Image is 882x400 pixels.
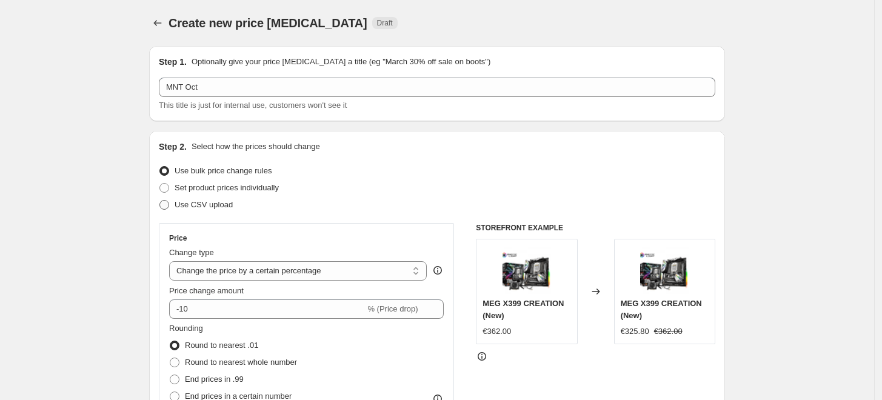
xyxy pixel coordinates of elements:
[159,78,715,97] input: 30% off holiday sale
[169,286,244,295] span: Price change amount
[192,56,490,68] p: Optionally give your price [MEDICAL_DATA] a title (eg "March 30% off sale on boots")
[175,183,279,192] span: Set product prices individually
[149,15,166,32] button: Price change jobs
[654,325,683,338] strike: €362.00
[169,299,365,319] input: -15
[169,248,214,257] span: Change type
[175,166,272,175] span: Use bulk price change rules
[377,18,393,28] span: Draft
[432,264,444,276] div: help
[185,341,258,350] span: Round to nearest .01
[503,245,551,294] img: MEGX399CREATION_80x.png
[476,223,715,233] h6: STOREFRONT EXAMPLE
[169,324,203,333] span: Rounding
[185,358,297,367] span: Round to nearest whole number
[192,141,320,153] p: Select how the prices should change
[483,299,564,320] span: MEG X399 CREATION (New)
[175,200,233,209] span: Use CSV upload
[621,325,649,338] div: €325.80
[367,304,418,313] span: % (Price drop)
[621,299,702,320] span: MEG X399 CREATION (New)
[169,233,187,243] h3: Price
[159,101,347,110] span: This title is just for internal use, customers won't see it
[640,245,689,294] img: MEGX399CREATION_80x.png
[159,141,187,153] h2: Step 2.
[169,16,367,30] span: Create new price [MEDICAL_DATA]
[185,375,244,384] span: End prices in .99
[159,56,187,68] h2: Step 1.
[483,325,511,338] div: €362.00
